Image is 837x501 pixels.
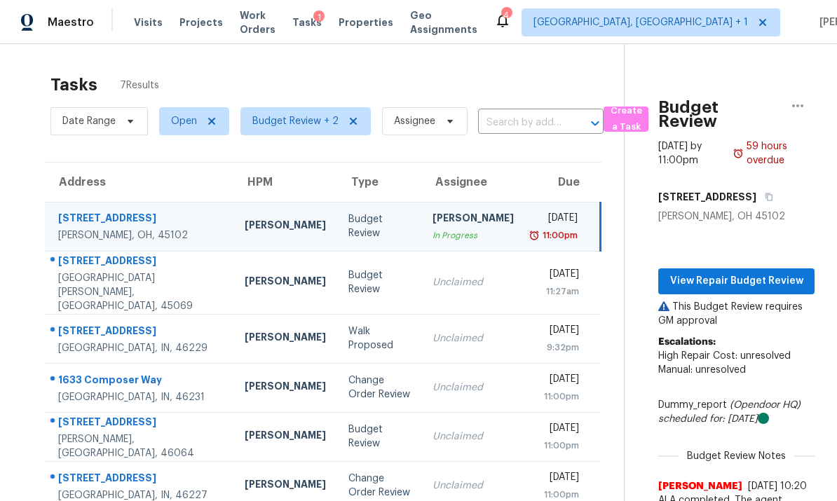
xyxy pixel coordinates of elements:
[58,341,222,355] div: [GEOGRAPHIC_DATA], IN, 46229
[533,15,748,29] span: [GEOGRAPHIC_DATA], [GEOGRAPHIC_DATA] + 1
[348,423,410,451] div: Budget Review
[58,271,222,313] div: [GEOGRAPHIC_DATA][PERSON_NAME], [GEOGRAPHIC_DATA], 45069
[58,254,222,271] div: [STREET_ADDRESS]
[730,400,801,410] i: (Opendoor HQ)
[433,430,514,444] div: Unclaimed
[658,414,758,424] i: scheduled for: [DATE]
[433,275,514,289] div: Unclaimed
[536,267,578,284] div: [DATE]
[348,268,410,296] div: Budget Review
[120,78,159,92] span: 7 Results
[529,228,540,242] img: Overdue Alarm Icon
[394,114,435,128] span: Assignee
[585,114,605,133] button: Open
[478,112,564,134] input: Search by address
[536,439,578,453] div: 11:00pm
[58,228,222,242] div: [PERSON_NAME], OH, 45102
[658,268,815,294] button: View Repair Budget Review
[48,15,94,29] span: Maestro
[58,211,222,228] div: [STREET_ADDRESS]
[501,8,511,22] div: 4
[536,390,578,404] div: 11:00pm
[658,300,815,328] p: This Budget Review requires GM approval
[58,324,222,341] div: [STREET_ADDRESS]
[669,273,803,290] span: View Repair Budget Review
[433,228,514,242] div: In Progress
[252,114,339,128] span: Budget Review + 2
[756,184,775,210] button: Copy Address
[45,163,233,202] th: Address
[536,323,578,341] div: [DATE]
[540,228,578,242] div: 11:00pm
[245,428,326,446] div: [PERSON_NAME]
[658,337,716,347] b: Escalations:
[658,139,733,167] div: [DATE] by 11:00pm
[433,479,514,493] div: Unclaimed
[536,211,578,228] div: [DATE]
[134,15,163,29] span: Visits
[58,471,222,488] div: [STREET_ADDRESS]
[339,15,393,29] span: Properties
[58,432,222,460] div: [PERSON_NAME], [GEOGRAPHIC_DATA], 46064
[348,373,410,402] div: Change Order Review
[348,212,410,240] div: Budget Review
[536,470,578,488] div: [DATE]
[744,139,815,167] div: 59 hours overdue
[433,211,514,228] div: [PERSON_NAME]
[679,449,794,463] span: Budget Review Notes
[233,163,337,202] th: HPM
[748,481,807,491] span: [DATE] 10:20
[536,421,578,439] div: [DATE]
[433,380,514,394] div: Unclaimed
[245,330,326,348] div: [PERSON_NAME]
[245,379,326,397] div: [PERSON_NAME]
[658,351,791,361] span: High Repair Cost: unresolved
[58,373,222,390] div: 1633 Composer Way
[62,114,116,128] span: Date Range
[245,218,326,235] div: [PERSON_NAME]
[348,472,410,500] div: Change Order Review
[525,163,600,202] th: Due
[313,11,325,25] div: 1
[50,78,97,92] h2: Tasks
[245,274,326,291] div: [PERSON_NAME]
[536,372,578,390] div: [DATE]
[421,163,525,202] th: Assignee
[240,8,275,36] span: Work Orders
[58,390,222,404] div: [GEOGRAPHIC_DATA], IN, 46231
[171,114,197,128] span: Open
[658,100,781,128] h2: Budget Review
[58,415,222,432] div: [STREET_ADDRESS]
[658,210,815,224] div: [PERSON_NAME], OH 45102
[658,398,815,426] div: Dummy_report
[292,18,322,27] span: Tasks
[245,477,326,495] div: [PERSON_NAME]
[179,15,223,29] span: Projects
[410,8,477,36] span: Geo Assignments
[604,107,648,132] button: Create a Task
[658,479,742,493] span: [PERSON_NAME]
[658,190,756,204] h5: [STREET_ADDRESS]
[536,284,578,298] div: 11:27am
[658,365,746,375] span: Manual: unresolved
[733,139,744,167] img: Overdue Alarm Icon
[536,341,578,355] div: 9:32pm
[433,331,514,345] div: Unclaimed
[337,163,421,202] th: Type
[611,103,641,135] span: Create a Task
[348,324,410,352] div: Walk Proposed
